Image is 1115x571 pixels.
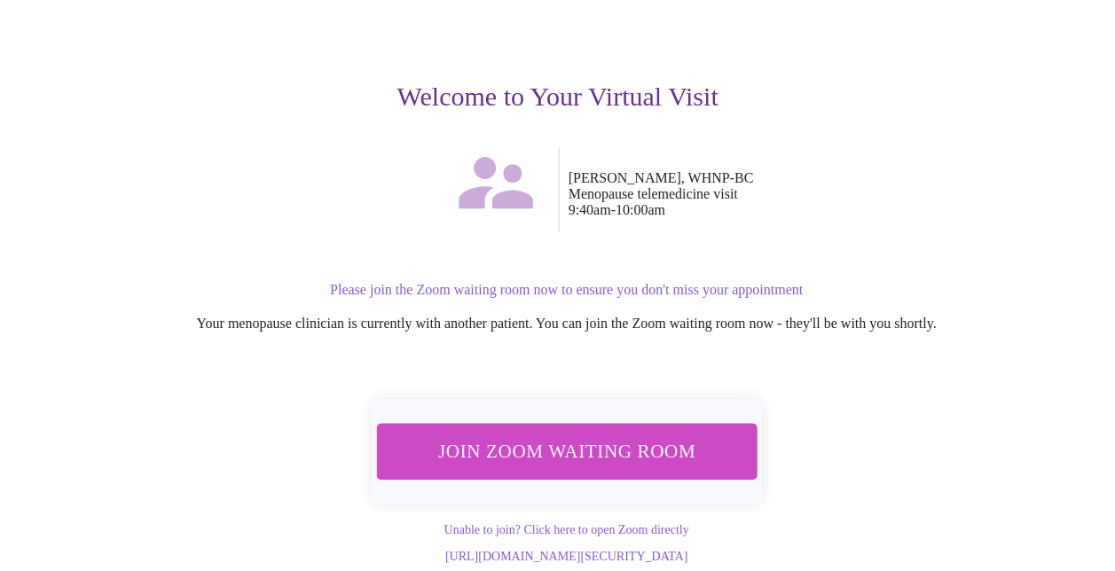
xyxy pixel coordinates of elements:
[444,523,688,536] a: Unable to join? Click here to open Zoom directly
[28,82,1087,112] h3: Welcome to Your Virtual Visit
[376,423,757,479] button: Join Zoom Waiting Room
[46,282,1087,298] p: Please join the Zoom waiting room now to ensure you don't miss your appointment
[399,434,733,467] span: Join Zoom Waiting Room
[445,550,687,563] a: [URL][DOMAIN_NAME][SECURITY_DATA]
[569,170,1088,218] p: [PERSON_NAME], WHNP-BC Menopause telemedicine visit 9:40am - 10:00am
[46,316,1087,332] p: Your menopause clinician is currently with another patient. You can join the Zoom waiting room no...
